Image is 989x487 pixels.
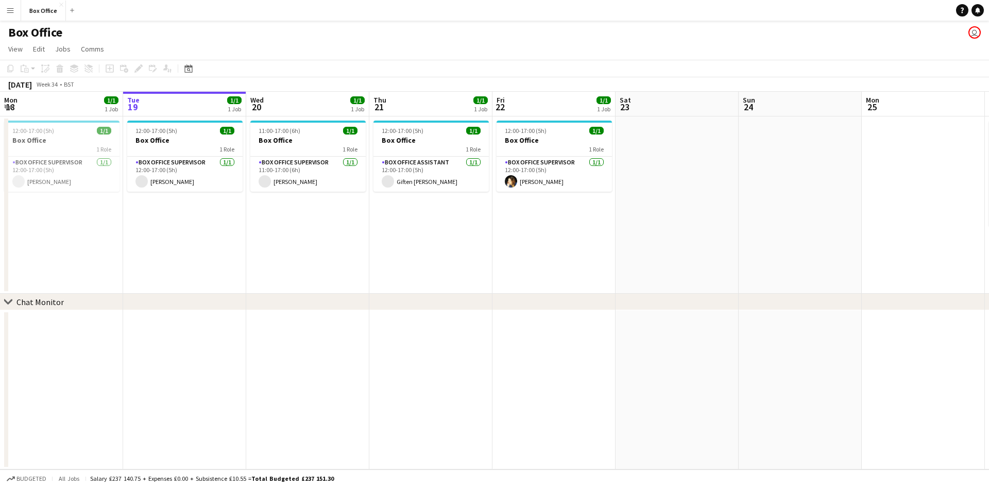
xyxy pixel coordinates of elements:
div: BST [64,80,74,88]
app-job-card: 12:00-17:00 (5h)1/1Box Office1 RoleBox Office Supervisor1/112:00-17:00 (5h)[PERSON_NAME] [497,121,612,192]
span: Mon [4,95,18,105]
span: Fri [497,95,505,105]
span: 20 [249,101,264,113]
span: 1/1 [97,127,111,135]
span: Wed [250,95,264,105]
span: 1/1 [589,127,604,135]
app-job-card: 11:00-17:00 (6h)1/1Box Office1 RoleBox Office Supervisor1/111:00-17:00 (6h)[PERSON_NAME] [250,121,366,192]
app-card-role: Box Office Supervisor1/112:00-17:00 (5h)[PERSON_NAME] [497,157,612,192]
div: 1 Job [105,105,118,113]
span: 1/1 [104,96,118,104]
app-job-card: 12:00-17:00 (5h)1/1Box Office1 RoleBox Office Supervisor1/112:00-17:00 (5h)[PERSON_NAME] [127,121,243,192]
app-card-role: Box Office Supervisor1/112:00-17:00 (5h)[PERSON_NAME] [127,157,243,192]
span: Total Budgeted £237 151.30 [251,475,334,482]
span: 18 [3,101,18,113]
div: 1 Job [597,105,610,113]
h3: Box Office [4,136,120,145]
div: 1 Job [474,105,487,113]
app-job-card: 12:00-17:00 (5h)1/1Box Office1 RoleBox Office Assistant1/112:00-17:00 (5h)Giften [PERSON_NAME] [373,121,489,192]
span: 1/1 [596,96,611,104]
span: Edit [33,44,45,54]
span: 12:00-17:00 (5h) [12,127,54,135]
h3: Box Office [127,136,243,145]
div: Salary £237 140.75 + Expenses £0.00 + Subsistence £10.55 = [90,475,334,482]
span: 11:00-17:00 (6h) [259,127,300,135]
span: Sat [620,95,631,105]
h3: Box Office [497,136,612,145]
h1: Box Office [8,25,62,40]
app-job-card: 12:00-17:00 (5h)1/1Box Office1 RoleBox Office Supervisor1/112:00-17:00 (5h)[PERSON_NAME] [4,121,120,192]
span: 1 Role [343,145,357,153]
app-card-role: Box Office Assistant1/112:00-17:00 (5h)Giften [PERSON_NAME] [373,157,489,192]
span: 12:00-17:00 (5h) [505,127,547,135]
span: All jobs [57,475,81,482]
span: View [8,44,23,54]
span: Sun [743,95,755,105]
button: Budgeted [5,473,48,484]
div: 1 Job [228,105,241,113]
div: Chat Monitor [16,297,64,307]
a: Edit [29,42,49,56]
span: 1/1 [343,127,357,135]
span: 12:00-17:00 (5h) [382,127,423,135]
span: 1/1 [350,96,365,104]
span: 12:00-17:00 (5h) [135,127,177,135]
button: Box Office [21,1,66,21]
span: Thu [373,95,386,105]
a: Comms [77,42,108,56]
app-user-avatar: Millie Haldane [968,26,981,39]
a: View [4,42,27,56]
span: 1/1 [466,127,481,135]
span: 19 [126,101,140,113]
h3: Box Office [250,136,366,145]
span: 1/1 [473,96,488,104]
a: Jobs [51,42,75,56]
span: Mon [866,95,879,105]
span: Budgeted [16,475,46,482]
span: Comms [81,44,104,54]
span: Week 34 [34,80,60,88]
app-card-role: Box Office Supervisor1/112:00-17:00 (5h)[PERSON_NAME] [4,157,120,192]
span: 1/1 [220,127,234,135]
span: 1 Role [96,145,111,153]
span: Jobs [55,44,71,54]
span: 1 Role [466,145,481,153]
span: 1/1 [227,96,242,104]
app-card-role: Box Office Supervisor1/111:00-17:00 (6h)[PERSON_NAME] [250,157,366,192]
span: 22 [495,101,505,113]
h3: Box Office [373,136,489,145]
span: 1 Role [589,145,604,153]
span: 1 Role [219,145,234,153]
div: 1 Job [351,105,364,113]
span: Tue [127,95,140,105]
span: 23 [618,101,631,113]
span: 25 [864,101,879,113]
span: 21 [372,101,386,113]
span: 24 [741,101,755,113]
div: [DATE] [8,79,32,90]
